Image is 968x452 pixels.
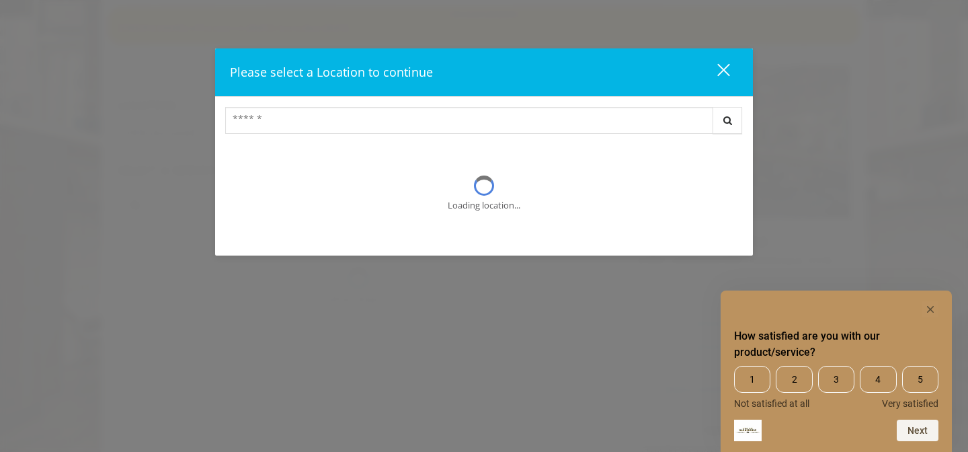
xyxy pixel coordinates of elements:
i: Search button [720,116,735,125]
span: Very satisfied [882,398,938,409]
h2: How satisfied are you with our product/service? Select an option from 1 to 5, with 1 being Not sa... [734,328,938,361]
div: Loading location... [448,198,520,213]
button: close dialog [692,59,738,86]
div: How satisfied are you with our product/service? Select an option from 1 to 5, with 1 being Not sa... [734,301,938,441]
div: Center Select [225,107,743,141]
span: 4 [860,366,896,393]
span: Please select a Location to continue [230,64,433,80]
span: 2 [776,366,812,393]
span: 3 [818,366,854,393]
input: Search Center [225,107,713,134]
button: Hide survey [922,301,938,317]
span: 5 [902,366,938,393]
span: Not satisfied at all [734,398,809,409]
div: How satisfied are you with our product/service? Select an option from 1 to 5, with 1 being Not sa... [734,366,938,409]
span: 1 [734,366,770,393]
div: close dialog [702,63,729,83]
button: Next question [897,420,938,441]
